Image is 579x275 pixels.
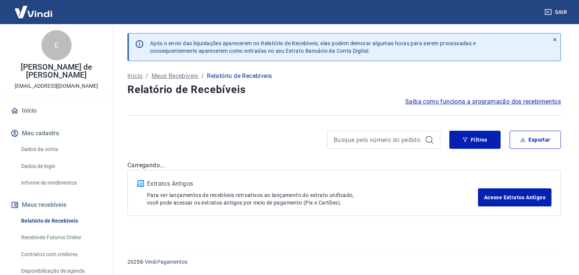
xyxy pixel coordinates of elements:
[18,247,104,262] a: Contratos com credores
[127,258,561,266] p: 2025 ©
[145,259,187,265] a: Vindi Pagamentos
[201,72,204,81] p: /
[9,197,104,213] button: Meus recebíveis
[405,97,561,106] a: Saiba como funciona a programação dos recebimentos
[18,230,104,245] a: Recebíveis Futuros Online
[9,0,58,23] img: Vindi
[137,180,144,187] img: ícone
[152,72,198,81] a: Meus Recebíveis
[334,134,422,145] input: Busque pelo número do pedido
[146,72,148,81] p: /
[478,188,551,206] a: Acesse Extratos Antigos
[18,175,104,191] a: Informe de rendimentos
[6,63,107,79] p: [PERSON_NAME] de [PERSON_NAME]
[510,131,561,149] button: Exportar
[15,82,98,90] p: [EMAIL_ADDRESS][DOMAIN_NAME]
[9,125,104,142] button: Meu cadastro
[18,213,104,229] a: Relatório de Recebíveis
[207,72,272,81] p: Relatório de Recebíveis
[18,159,104,174] a: Dados de login
[543,5,570,19] button: Sair
[127,72,142,81] a: Início
[18,142,104,157] a: Dados da conta
[449,131,501,149] button: Filtros
[127,161,561,170] p: Carregando...
[147,179,478,188] p: Extratos Antigos
[9,102,104,119] a: Início
[41,30,72,60] div: E
[150,40,476,55] p: Após o envio das liquidações aparecerem no Relatório de Recebíveis, elas podem demorar algumas ho...
[147,191,478,206] p: Para ver lançamentos de recebíveis retroativos ao lançamento do extrato unificado, você pode aces...
[127,82,561,97] h4: Relatório de Recebíveis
